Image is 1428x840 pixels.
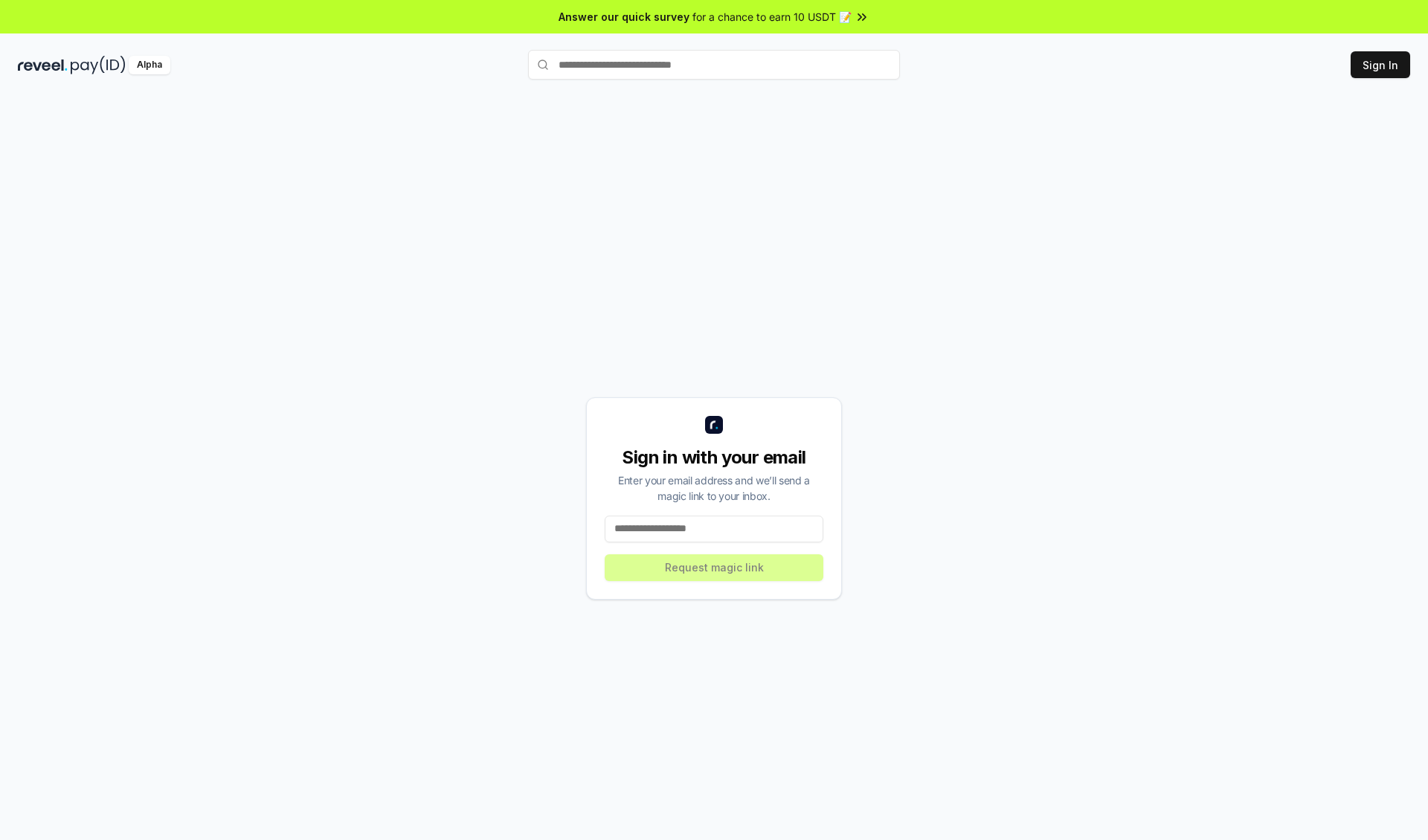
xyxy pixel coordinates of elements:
div: Enter your email address and we’ll send a magic link to your inbox. [605,472,823,504]
img: logo_small [705,416,723,434]
span: for a chance to earn 10 USDT 📝 [692,9,852,25]
div: Sign in with your email [605,446,823,469]
button: Sign In [1351,51,1410,78]
div: Alpha [129,56,170,74]
img: reveel_dark [18,56,68,74]
span: Answer our quick survey [559,9,689,25]
img: pay_id [71,56,126,74]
